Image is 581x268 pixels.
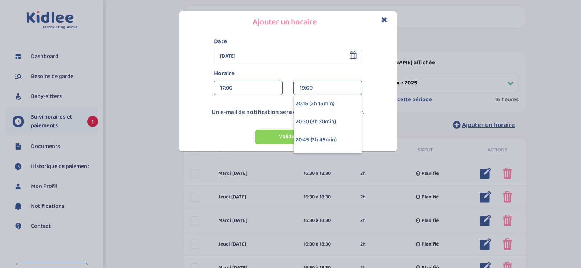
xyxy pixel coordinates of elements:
[294,95,362,113] div: 20:15 (3h 15min)
[185,17,391,28] h4: Ajouter un horaire
[220,81,276,95] div: 17:00
[294,149,362,167] div: 21:00 (4h)
[381,16,387,24] button: Close
[181,108,395,117] p: Un e-mail de notification sera envoyé à
[255,130,321,144] button: Valider
[294,113,362,131] div: 20:30 (3h 30min)
[214,37,362,46] label: Date
[300,81,356,95] div: 19:00
[214,49,362,63] input: Date à ajouter
[214,69,362,78] label: Horaire
[294,131,362,149] div: 20:45 (3h 45min)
